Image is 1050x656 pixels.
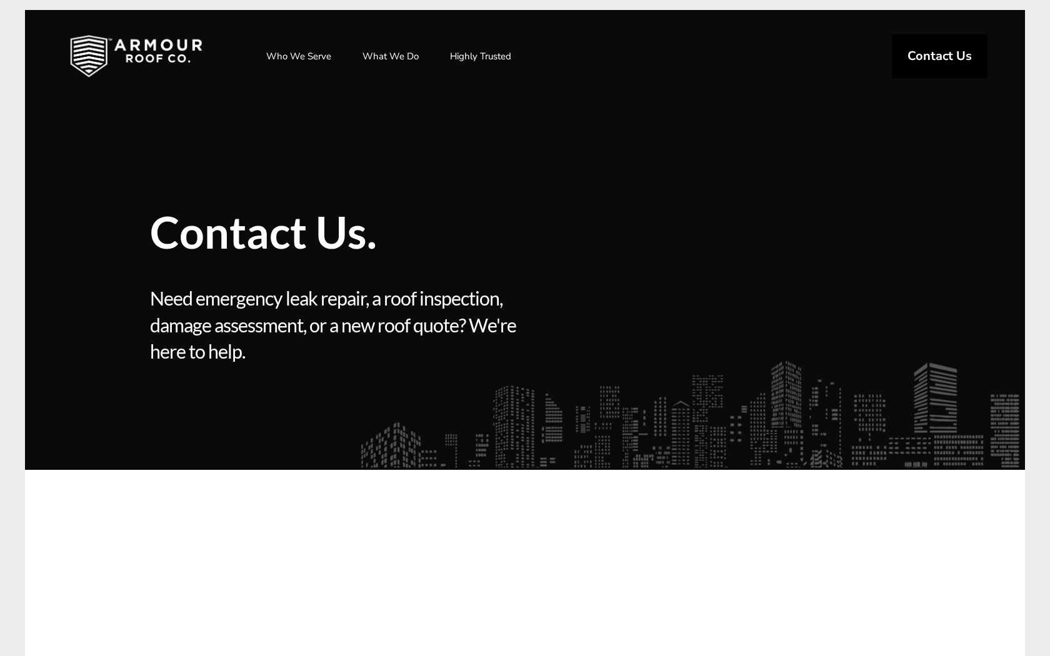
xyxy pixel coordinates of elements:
a: Highly Trusted [437,41,524,72]
span: Contact Us [907,50,972,62]
a: What We Do [350,41,431,72]
a: Who We Serve [254,41,344,72]
a: Contact Us [892,34,987,78]
span: Need emergency leak repair, a roof inspection, damage assessment, or a new roof quote? We're here... [150,285,521,365]
img: Industrial and Commercial Roofing Company | Armour Roof Co. [50,25,222,87]
span: Contact Us. [150,210,706,254]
